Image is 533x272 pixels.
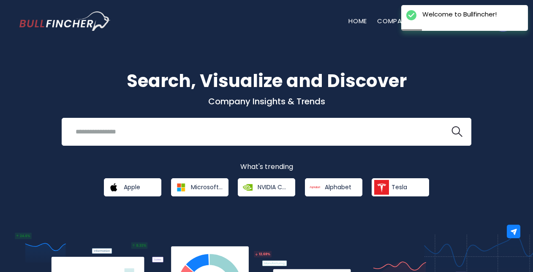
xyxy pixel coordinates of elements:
a: Tesla [372,178,429,196]
a: Companies [377,16,416,25]
span: NVIDIA Corporation [258,183,289,191]
a: Go to homepage [19,11,110,31]
div: Welcome to Bullfincher! [422,10,497,19]
span: Apple [124,183,140,191]
span: Microsoft Corporation [191,183,223,191]
p: Company Insights & Trends [19,96,514,107]
span: Alphabet [325,183,351,191]
a: Microsoft Corporation [171,178,228,196]
a: NVIDIA Corporation [238,178,295,196]
p: What's trending [19,163,514,171]
img: search icon [451,126,462,137]
img: Bullfincher logo [19,11,111,31]
a: Alphabet [305,178,362,196]
span: Tesla [392,183,407,191]
a: Apple [104,178,161,196]
a: Home [348,16,367,25]
h1: Search, Visualize and Discover [19,68,514,94]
